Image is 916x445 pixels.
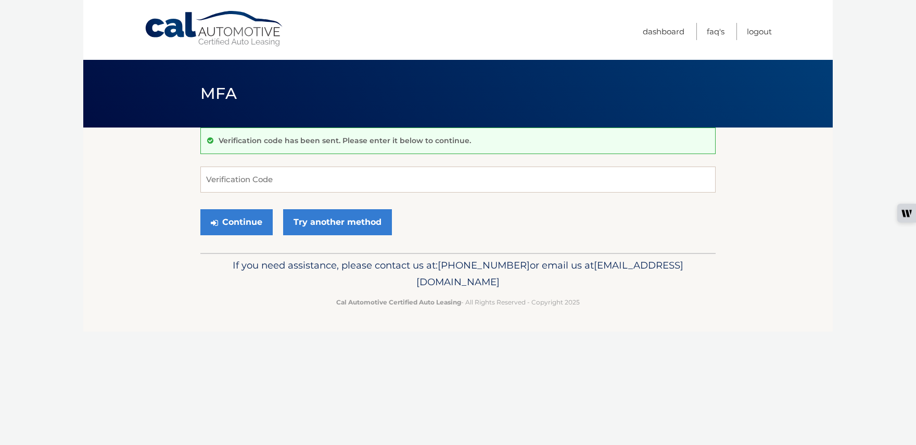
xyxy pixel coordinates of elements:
input: Verification Code [200,167,716,193]
button: Continue [200,209,273,235]
p: Verification code has been sent. Please enter it below to continue. [219,136,471,145]
span: MFA [200,84,237,103]
span: [PHONE_NUMBER] [438,259,530,271]
a: Cal Automotive [144,10,285,47]
a: Dashboard [643,23,684,40]
strong: Cal Automotive Certified Auto Leasing [336,298,461,306]
a: FAQ's [707,23,724,40]
p: - All Rights Reserved - Copyright 2025 [207,297,709,308]
a: Logout [747,23,772,40]
p: If you need assistance, please contact us at: or email us at [207,257,709,290]
a: Try another method [283,209,392,235]
span: [EMAIL_ADDRESS][DOMAIN_NAME] [416,259,683,288]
